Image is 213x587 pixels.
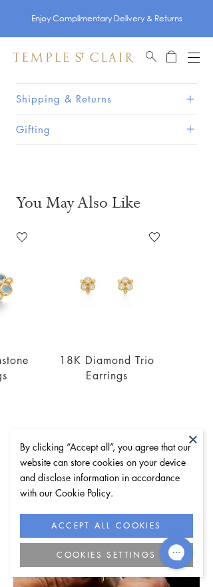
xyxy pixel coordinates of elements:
a: 18K Diamond Trio Earrings [59,353,154,382]
img: Temple St. Clair [13,53,133,63]
button: Shipping & Returns [16,84,197,114]
img: E11847-DIGRN50 [49,227,164,343]
button: Open navigation [188,49,200,65]
button: COOKIES SETTINGS [20,543,193,567]
a: Open Shopping Bag [166,49,176,65]
iframe: Gorgias live chat messenger [153,531,200,574]
div: By clicking “Accept all”, you agree that our website can store cookies on your device and disclos... [20,439,193,500]
h3: You May Also Like [16,192,197,214]
button: Gifting [16,114,197,144]
a: Search [146,49,156,65]
p: Enjoy Complimentary Delivery & Returns [31,12,182,25]
button: ACCEPT ALL COOKIES [20,514,193,538]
